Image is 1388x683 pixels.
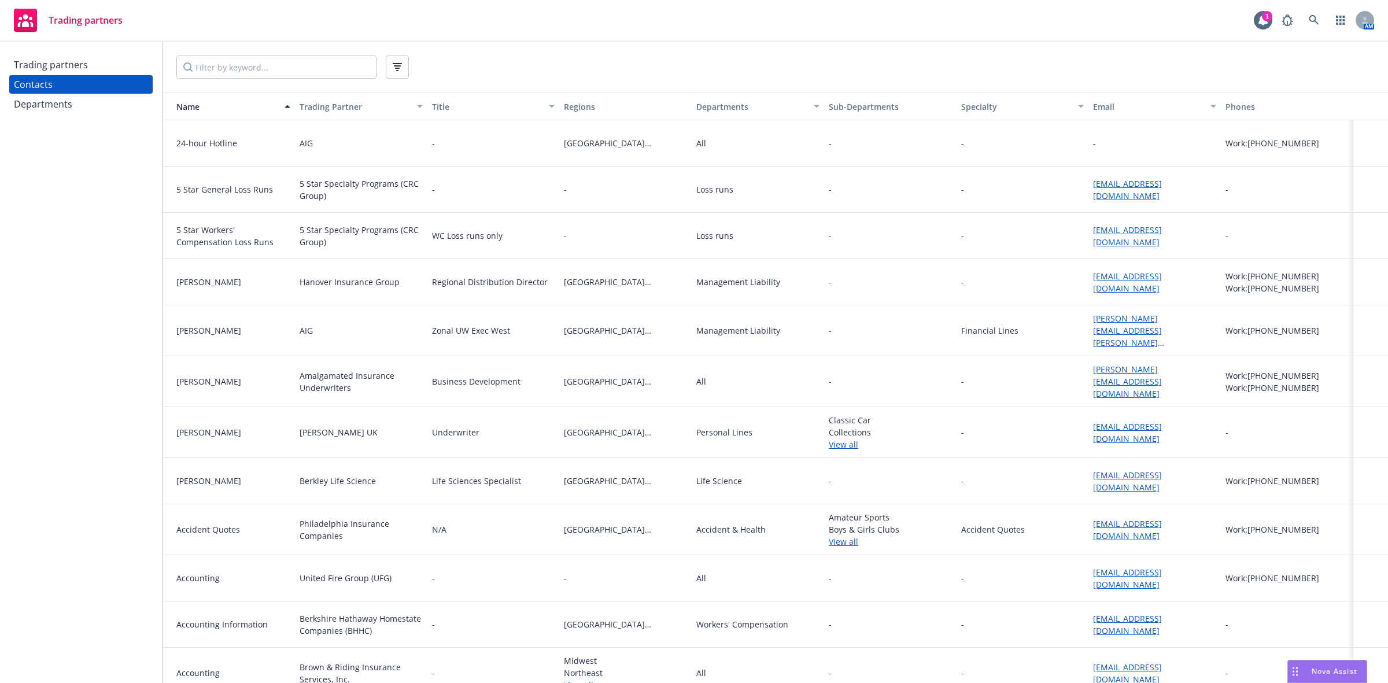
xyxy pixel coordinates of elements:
div: - [432,667,435,679]
div: - [961,618,964,630]
span: Classic Car [829,414,952,426]
div: Regional Distribution Director [432,276,548,288]
div: Accident Quotes [961,523,1025,536]
div: All [696,375,706,387]
div: Work: [PHONE_NUMBER] [1225,370,1349,382]
div: Trading partners [14,56,88,74]
div: Loss runs [696,230,733,242]
div: [PERSON_NAME] [176,426,290,438]
a: [EMAIL_ADDRESS][DOMAIN_NAME] [1093,567,1162,590]
div: - [961,183,964,195]
div: Drag to move [1288,660,1302,682]
input: Filter by keyword... [176,56,376,79]
div: Life Sciences Specialist [432,475,521,487]
div: - [1225,426,1228,438]
div: Zonal UW Exec West [432,324,510,337]
div: - [961,475,964,487]
span: - [829,230,832,242]
div: Berkley Life Science [300,475,376,487]
div: - [432,618,435,630]
button: Trading Partner [295,93,427,120]
span: - [829,572,952,584]
button: Title [427,93,560,120]
div: Amalgamated Insurance Underwriters [300,370,423,394]
div: Business Development [432,375,520,387]
div: [PERSON_NAME] UK [300,426,378,438]
div: 5 Star Workers' Compensation Loss Runs [176,224,290,248]
button: Sub-Departments [824,93,957,120]
div: [PERSON_NAME] [176,324,290,337]
span: - [564,572,687,584]
div: Work: [PHONE_NUMBER] [1225,475,1349,487]
div: Work: [PHONE_NUMBER] [1225,523,1349,536]
div: Work: [PHONE_NUMBER] [1225,572,1349,584]
button: Name [163,93,295,120]
a: [EMAIL_ADDRESS][DOMAIN_NAME] [1093,518,1162,541]
span: - [829,618,832,630]
div: Contacts [14,75,53,94]
a: [PERSON_NAME][EMAIL_ADDRESS][DOMAIN_NAME] [1093,364,1162,399]
div: AIG [300,324,313,337]
div: Berkshire Hathaway Homestate Companies (BHHC) [300,612,423,637]
span: [GEOGRAPHIC_DATA][US_STATE] [564,137,687,149]
span: Collections [829,426,952,438]
div: - [961,276,964,288]
span: - [829,324,832,337]
a: [EMAIL_ADDRESS][DOMAIN_NAME] [1093,178,1162,201]
span: Trading partners [49,16,123,25]
a: [EMAIL_ADDRESS][DOMAIN_NAME] [1093,421,1162,444]
button: Specialty [957,93,1089,120]
div: Name [167,101,278,113]
div: - [432,572,435,584]
div: [PERSON_NAME] [176,276,290,288]
div: Work: [PHONE_NUMBER] [1225,270,1349,282]
div: [PERSON_NAME] [176,475,290,487]
div: Sub-Departments [829,101,952,113]
div: - [432,183,435,195]
a: View all [829,438,952,451]
button: Phones [1221,93,1353,120]
div: Work: [PHONE_NUMBER] [1225,324,1349,337]
div: 5 Star Specialty Programs (CRC Group) [300,178,423,202]
a: [EMAIL_ADDRESS][DOMAIN_NAME] [1093,470,1162,493]
div: United Fire Group (UFG) [300,572,392,584]
div: Work: [PHONE_NUMBER] [1225,382,1349,394]
span: Midwest [564,655,687,667]
div: 1 [1262,11,1272,21]
div: 5 Star Specialty Programs (CRC Group) [300,224,423,248]
div: Accident & Health [696,523,766,536]
span: - [829,475,832,487]
div: All [696,137,706,149]
div: All [696,667,706,679]
button: Email [1088,93,1221,120]
span: - [829,667,952,679]
div: 5 Star General Loss Runs [176,183,290,195]
span: Nova Assist [1312,666,1357,676]
div: Accident Quotes [176,523,290,536]
div: Phones [1225,101,1349,113]
a: View all [829,536,952,548]
div: Work: [PHONE_NUMBER] [1225,137,1349,149]
a: Search [1302,9,1326,32]
div: Departments [14,95,72,113]
button: Regions [559,93,692,120]
div: Financial Lines [961,324,1018,337]
div: - [961,375,964,387]
div: Management Liability [696,276,780,288]
div: - [1225,618,1228,630]
div: N/A [432,523,446,536]
div: WC Loss runs only [432,230,503,242]
a: Trading partners [9,4,127,36]
div: 24-hour Hotline [176,137,290,149]
span: [GEOGRAPHIC_DATA][US_STATE] [564,618,687,630]
a: Switch app [1329,9,1352,32]
span: [GEOGRAPHIC_DATA][US_STATE] [564,475,687,487]
div: Hanover Insurance Group [300,276,400,288]
span: [GEOGRAPHIC_DATA][US_STATE] [564,523,687,536]
span: [GEOGRAPHIC_DATA][US_STATE] [564,426,687,438]
div: - [961,426,964,438]
div: Departments [696,101,807,113]
a: [PERSON_NAME][EMAIL_ADDRESS][PERSON_NAME][DOMAIN_NAME] [1093,313,1162,360]
a: [EMAIL_ADDRESS][DOMAIN_NAME] [1093,271,1162,294]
